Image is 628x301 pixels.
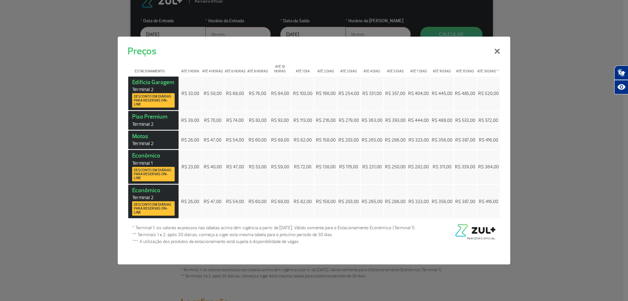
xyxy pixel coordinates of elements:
span: R$ 26,00 [181,137,199,142]
span: R$ 33,00 [182,90,199,96]
span: R$ 74,00 [226,118,244,123]
span: R$ 356,00 [432,137,452,142]
button: Abrir tradutor de língua de sinais. [614,66,628,80]
span: Desconto em diárias para reservas on-line [134,168,173,180]
span: R$ 68,00 [271,137,289,142]
button: Abrir recursos assistivos. [614,80,628,94]
th: Até 1 dia [291,59,314,76]
span: R$ 387,00 [455,198,475,204]
span: R$ 40,00 [204,164,222,170]
span: R$ 387,00 [455,137,475,142]
span: Terminal 2 [132,141,175,147]
span: Terminal 2 [132,195,175,201]
span: R$ 404,00 [408,90,429,96]
span: R$ 68,00 [226,90,244,96]
span: R$ 286,00 [385,198,406,204]
strong: Edifício Garagem [132,78,175,108]
span: R$ 82,00 [294,137,312,142]
span: R$ 489,00 [432,118,452,123]
span: R$ 113,00 [293,118,312,123]
th: Até 10 horas [269,59,291,76]
span: R$ 23,00 [182,164,199,170]
span: R$ 356,00 [432,198,452,204]
span: R$ 93,00 [271,118,289,123]
th: Até 5 dias [384,59,407,76]
span: R$ 357,00 [385,90,405,96]
span: R$ 393,00 [385,118,406,123]
span: R$ 231,00 [362,164,382,170]
span: R$ 198,00 [316,90,336,96]
th: Até 4 horas [202,59,224,76]
span: R$ 178,00 [339,164,358,170]
span: R$ 254,00 [339,90,359,96]
img: logo-zul-black.png [454,224,496,237]
span: R$ 59,00 [271,164,289,170]
span: R$ 82,00 [294,198,312,204]
strong: Motos [132,132,175,147]
span: R$ 53,00 [249,164,267,170]
span: Desconto em diárias para reservas on-line [134,203,173,215]
span: R$ 103,00 [293,90,312,96]
span: Terminal 2 [132,121,175,127]
th: Até 8 horas [247,59,269,76]
span: ** Terminais 1 e 2: após 30 diárias, começa a viger esta mesma tabela para o próximo período de 3... [132,231,416,238]
button: Close [489,38,506,62]
span: R$ 279,00 [339,118,359,123]
span: R$ 339,00 [455,164,475,170]
th: Até 3 dias [338,59,360,76]
span: R$ 60,00 [249,198,267,204]
th: Até 4 dias [361,59,383,76]
span: Parceiro Oficial [467,237,496,240]
strong: Econômico [132,152,175,181]
span: R$ 250,00 [385,164,406,170]
strong: Piso Premium [132,113,175,127]
th: Até 15 dias [454,59,477,76]
span: R$ 416,00 [479,198,498,204]
span: Terminal 1 [132,160,175,166]
span: R$ 444,00 [408,118,429,123]
span: Terminal 2 [132,86,175,93]
span: R$ 158,00 [316,198,336,204]
span: R$ 47,00 [204,137,221,142]
span: R$ 47,00 [204,198,221,204]
span: R$ 72,00 [294,164,311,170]
span: R$ 39,00 [181,118,199,123]
span: R$ 323,00 [409,198,429,204]
span: R$ 323,00 [409,137,429,142]
span: R$ 76,00 [249,90,266,96]
span: R$ 416,00 [479,137,498,142]
span: R$ 485,00 [455,90,475,96]
th: Até 30 dias** [477,59,500,76]
th: Até 2 dias [314,59,337,76]
span: R$ 68,00 [271,198,289,204]
span: R$ 520,00 [478,90,499,96]
span: R$ 216,00 [316,118,336,123]
span: R$ 445,00 [432,90,452,96]
span: R$ 364,00 [478,164,499,170]
span: R$ 286,00 [385,137,406,142]
span: R$ 83,00 [249,118,267,123]
span: R$ 282,00 [408,164,429,170]
span: R$ 265,00 [362,198,382,204]
span: R$ 26,00 [181,198,199,204]
span: R$ 54,00 [226,198,244,204]
span: R$ 311,00 [433,164,451,170]
th: Até 6 horas [224,59,246,76]
th: Estacionamento [128,59,179,76]
span: R$ 331,00 [362,90,382,96]
span: R$ 60,00 [249,137,267,142]
span: R$ 363,00 [362,118,382,123]
span: R$ 70,00 [204,118,221,123]
span: * Terminal 1: os valores expressos nas tabelas acima têm vigência a partir de [DATE]. Válido some... [132,224,416,231]
span: R$ 533,00 [455,118,475,123]
span: R$ 58,00 [204,90,222,96]
span: R$ 84,00 [271,90,289,96]
h5: Preços [128,44,156,58]
th: Até 7 dias [407,59,430,76]
th: Até 10 dias [431,59,453,76]
strong: Econômico [132,186,175,216]
span: R$ 203,00 [339,198,359,204]
span: R$ 138,00 [316,164,336,170]
span: R$ 158,00 [316,137,336,142]
span: R$ 265,00 [362,137,382,142]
